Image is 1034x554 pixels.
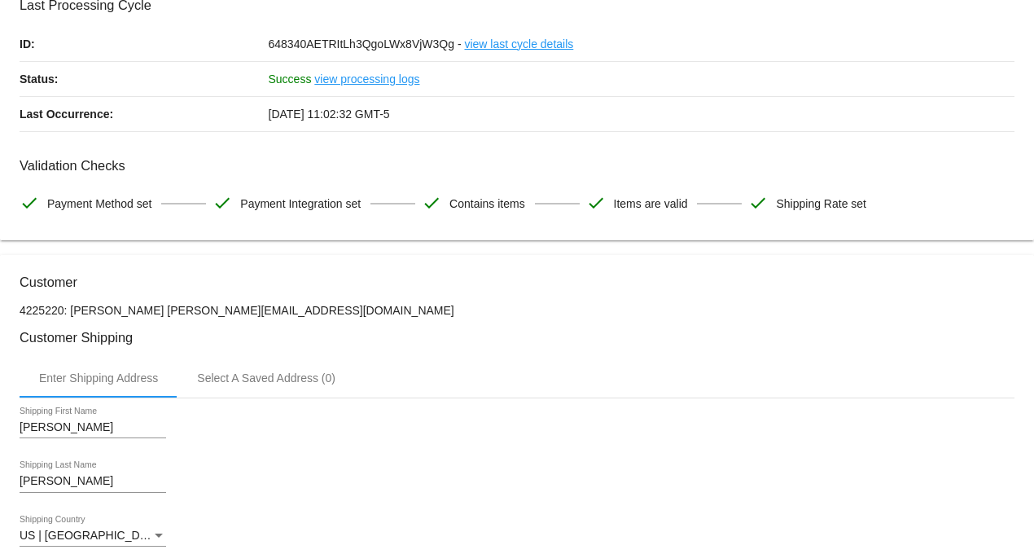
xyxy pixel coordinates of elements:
[20,330,1014,345] h3: Customer Shipping
[614,187,688,221] span: Items are valid
[20,475,166,488] input: Shipping Last Name
[47,187,151,221] span: Payment Method set
[20,275,1014,290] h3: Customer
[20,304,1014,317] p: 4225220: [PERSON_NAME] [PERSON_NAME][EMAIL_ADDRESS][DOMAIN_NAME]
[197,372,335,385] div: Select A Saved Address (0)
[464,27,573,61] a: view last cycle details
[20,97,269,131] p: Last Occurrence:
[20,27,269,61] p: ID:
[269,37,462,51] span: 648340AETRItLh3QgoLWx8VjW3Qg -
[269,108,390,121] span: [DATE] 11:02:32 GMT-5
[422,193,441,213] mat-icon: check
[20,529,164,542] span: US | [GEOGRAPHIC_DATA]
[20,158,1014,174] h3: Validation Checks
[449,187,525,221] span: Contains items
[586,193,606,213] mat-icon: check
[314,62,419,96] a: view processing logs
[20,62,269,96] p: Status:
[39,372,158,385] div: Enter Shipping Address
[776,187,866,221] span: Shipping Rate set
[20,421,166,434] input: Shipping First Name
[748,193,768,213] mat-icon: check
[20,193,39,213] mat-icon: check
[212,193,232,213] mat-icon: check
[20,530,166,543] mat-select: Shipping Country
[269,73,312,86] span: Success
[240,187,361,221] span: Payment Integration set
